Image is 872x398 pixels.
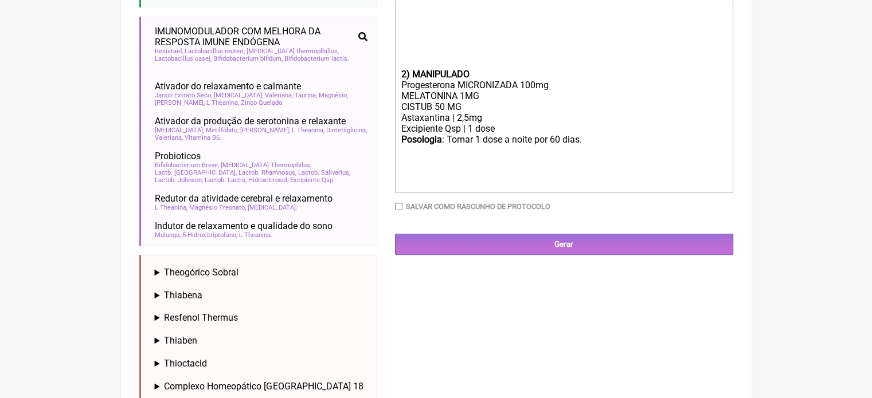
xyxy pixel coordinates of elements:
span: Lactb. [GEOGRAPHIC_DATA] [155,169,237,176]
input: Gerar [395,234,733,255]
span: Mulungu [155,231,181,239]
span: L Theanina [239,231,272,239]
span: [PERSON_NAME] [240,127,290,134]
span: L Theanina [155,204,187,211]
label: Salvar como rascunho de Protocolo [406,202,550,211]
summary: Complexo Homeopático [GEOGRAPHIC_DATA] 18 [155,381,367,392]
span: Ativador da produção de serotonina e relaxante [155,116,346,127]
span: IMUNOMODULADOR COM MELHORA DA RESPOSTA IMUNE ENDÓGENA [155,26,354,48]
span: Thiabena [164,290,202,301]
span: Resistaid [155,48,183,55]
span: Excipiente Qsp [290,176,335,184]
summary: Thiabena [155,290,367,301]
strong: Posologia [401,134,441,145]
span: L Theanina [206,99,239,107]
span: Bifidobacterium bifidum [213,55,283,62]
span: [MEDICAL_DATA] [214,92,263,99]
span: Thioctacid [164,358,207,369]
span: Resfenol Thermus [164,312,238,323]
span: Theogórico Sobral [164,267,238,278]
span: Lactob. Johnson [155,176,203,184]
span: Vitamina B6 [185,134,221,141]
span: 5-Hidroxitriptofano [182,231,237,239]
span: Dimetilglicina [326,127,367,134]
span: Lactob. Rhamnosus [238,169,296,176]
span: Valeriana [265,92,293,99]
span: Ativador do relaxamento e calmante [155,81,301,92]
span: Lactobacillus casei [155,55,212,62]
span: Lactobacillus reuteri [185,48,245,55]
span: Redutor da atividade cerebral e relaxamento [155,193,333,204]
span: Bifidobacterium lactis [284,55,349,62]
summary: Thioctacid [155,358,367,369]
span: Probioticos [155,151,201,161]
span: Magnésio Treonato [189,204,246,211]
div: Excipiente Qsp | 1 dose [401,123,726,134]
strong: 2) MANIPULADO [401,69,469,80]
span: [MEDICAL_DATA] [155,127,204,134]
span: Valeriana [155,134,183,141]
span: [MEDICAL_DATA] [248,204,298,211]
span: Thiaben [164,335,197,346]
span: Hidroxitirosol [248,176,288,184]
span: Jarsin Extrato Seco [155,92,212,99]
span: [MEDICAL_DATA] thermoplhillus [247,48,339,55]
span: Taurina [295,92,317,99]
summary: Thiaben [155,335,367,346]
span: Zinco Quelado [241,99,284,107]
span: Bifidobacterium Breve [155,161,219,169]
span: Complexo Homeopático [GEOGRAPHIC_DATA] 18 [164,381,363,392]
span: L Theanina [292,127,324,134]
span: [PERSON_NAME] [155,99,205,107]
span: Lactob. Salivarius [298,169,350,176]
span: Lactob. Lactis [205,176,247,184]
span: Indutor de relaxamento e qualidade do sono [155,220,333,231]
div: Progesterona MICRONIZADA 100mg MELATONINA 1MG CISTUB 50 MG Astaxantina | 2,5mg [401,80,726,123]
div: : Tomar 1 dose a noite por 60 dias. [401,134,726,188]
summary: Theogórico Sobral [155,267,367,278]
summary: Resfenol Thermus [155,312,367,323]
span: Metilfolato [206,127,238,134]
span: [MEDICAL_DATA] Thermophilus [221,161,311,169]
span: Magnésio [319,92,348,99]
